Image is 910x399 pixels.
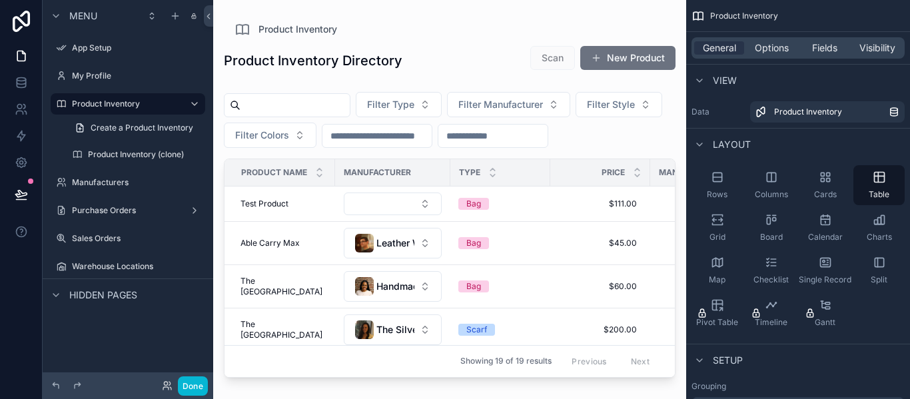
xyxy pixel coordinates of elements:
[91,123,193,133] span: Create a Product Inventory
[72,99,179,109] label: Product Inventory
[602,167,625,178] span: Price
[51,37,205,59] a: App Setup
[459,167,480,178] span: Type
[691,107,745,117] label: Data
[859,41,895,55] span: Visibility
[703,41,736,55] span: General
[72,177,203,188] label: Manufacturers
[659,167,751,178] span: Manufacturer Price
[72,261,203,272] label: Warehouse Locations
[812,41,837,55] span: Fields
[67,117,205,139] a: Create a Product Inventory
[72,233,203,244] label: Sales Orders
[51,200,205,221] a: Purchase Orders
[178,376,208,396] button: Done
[51,256,205,277] a: Warehouse Locations
[67,144,205,165] a: Product Inventory (clone)
[51,228,205,249] a: Sales Orders
[69,288,137,302] span: Hidden pages
[691,293,743,333] button: Pivot Table
[69,9,97,23] span: Menu
[88,149,203,160] label: Product Inventory (clone)
[51,93,205,115] a: Product Inventory
[710,11,778,21] span: Product Inventory
[691,250,743,290] button: Map
[344,167,411,178] span: Manufacturer
[72,205,184,216] label: Purchase Orders
[691,165,743,205] button: Rows
[460,356,552,367] span: Showing 19 of 19 results
[51,172,205,193] a: Manufacturers
[696,317,738,328] span: Pivot Table
[72,43,203,53] label: App Setup
[707,57,910,399] iframe: Slideout
[241,167,307,178] span: Product Name
[755,41,789,55] span: Options
[72,71,203,81] label: My Profile
[51,65,205,87] a: My Profile
[691,208,743,248] button: Grid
